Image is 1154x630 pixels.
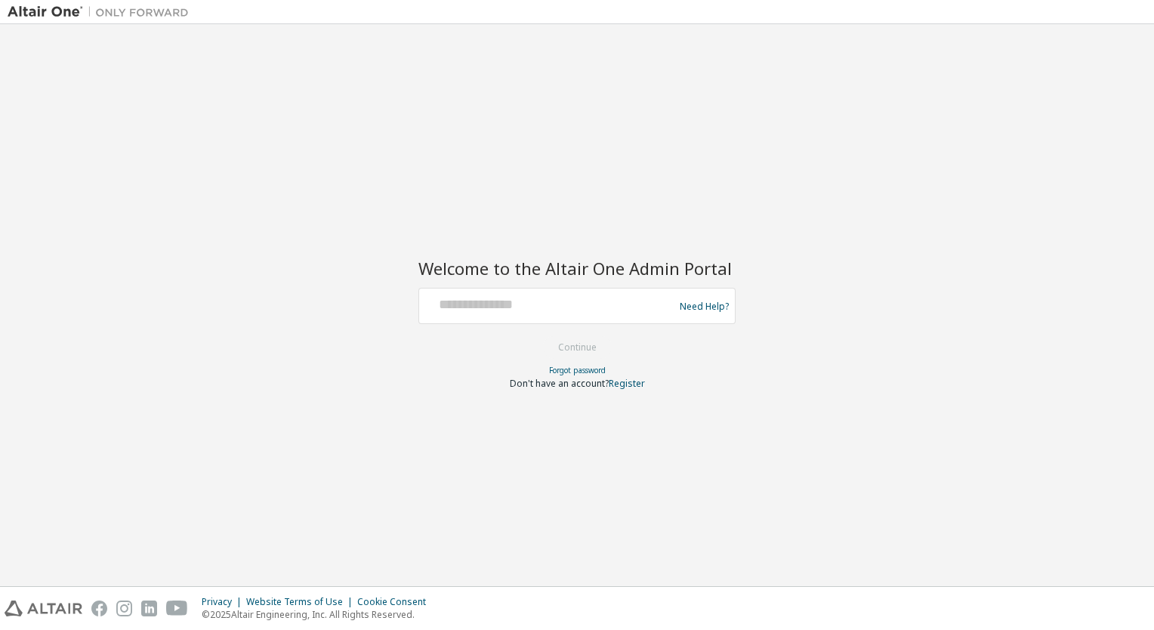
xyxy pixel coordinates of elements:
h2: Welcome to the Altair One Admin Portal [418,258,736,279]
img: altair_logo.svg [5,601,82,616]
img: linkedin.svg [141,601,157,616]
a: Forgot password [549,365,606,375]
div: Cookie Consent [357,596,435,608]
img: youtube.svg [166,601,188,616]
div: Privacy [202,596,246,608]
a: Need Help? [680,306,729,307]
img: Altair One [8,5,196,20]
img: instagram.svg [116,601,132,616]
img: facebook.svg [91,601,107,616]
p: © 2025 Altair Engineering, Inc. All Rights Reserved. [202,608,435,621]
span: Don't have an account? [510,377,609,390]
div: Website Terms of Use [246,596,357,608]
a: Register [609,377,645,390]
